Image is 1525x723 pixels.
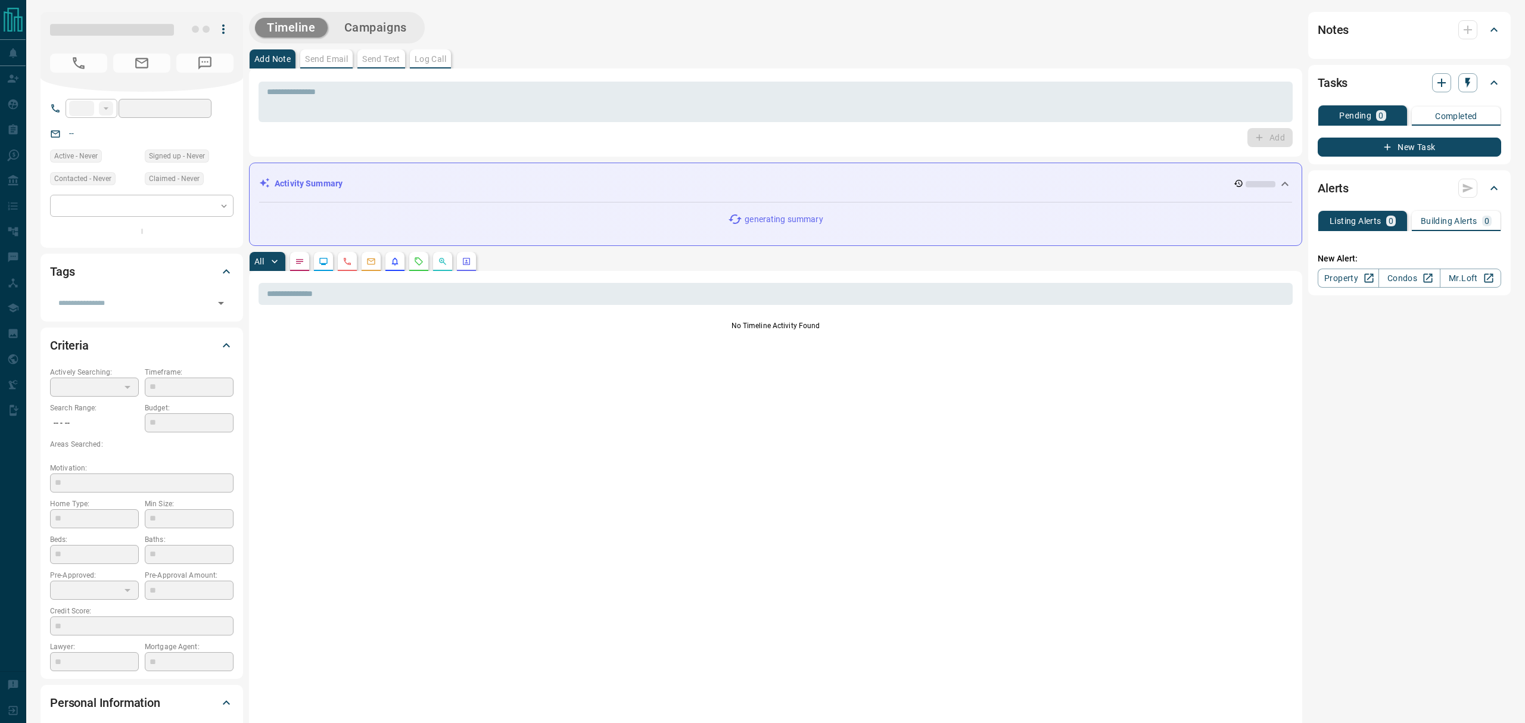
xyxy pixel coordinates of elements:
p: Areas Searched: [50,439,234,450]
div: Notes [1318,15,1501,44]
button: Open [213,295,229,311]
button: New Task [1318,138,1501,157]
p: Mortgage Agent: [145,641,234,652]
p: Search Range: [50,403,139,413]
p: No Timeline Activity Found [259,320,1293,331]
svg: Calls [343,257,352,266]
p: Timeframe: [145,367,234,378]
svg: Emails [366,257,376,266]
p: Actively Searching: [50,367,139,378]
p: Motivation: [50,463,234,473]
p: All [254,257,264,266]
a: Mr.Loft [1440,269,1501,288]
p: Home Type: [50,498,139,509]
p: Min Size: [145,498,234,509]
p: Completed [1435,112,1477,120]
p: 0 [1389,217,1393,225]
span: Active - Never [54,150,98,162]
div: Personal Information [50,688,234,717]
svg: Requests [414,257,424,266]
p: Activity Summary [275,177,343,190]
span: No Number [176,54,234,73]
svg: Agent Actions [462,257,471,266]
span: No Number [50,54,107,73]
p: Budget: [145,403,234,413]
a: -- [69,129,74,138]
h2: Notes [1318,20,1349,39]
p: Pending [1339,111,1371,120]
p: Beds: [50,534,139,545]
div: Activity Summary [259,173,1292,195]
div: Alerts [1318,174,1501,202]
span: Contacted - Never [54,173,111,185]
button: Timeline [255,18,328,38]
div: Tasks [1318,68,1501,97]
h2: Criteria [50,336,89,355]
p: Baths: [145,534,234,545]
p: Lawyer: [50,641,139,652]
p: generating summary [745,213,823,226]
h2: Tasks [1318,73,1347,92]
button: Campaigns [332,18,419,38]
p: Pre-Approved: [50,570,139,581]
div: Tags [50,257,234,286]
div: Criteria [50,331,234,360]
h2: Alerts [1318,179,1349,198]
p: -- - -- [50,413,139,433]
p: Add Note [254,55,291,63]
span: Signed up - Never [149,150,205,162]
p: Building Alerts [1421,217,1477,225]
svg: Opportunities [438,257,447,266]
p: New Alert: [1318,253,1501,265]
svg: Listing Alerts [390,257,400,266]
h2: Tags [50,262,74,281]
a: Property [1318,269,1379,288]
p: 0 [1484,217,1489,225]
span: No Email [113,54,170,73]
h2: Personal Information [50,693,160,712]
p: 0 [1378,111,1383,120]
p: Credit Score: [50,606,234,616]
span: Claimed - Never [149,173,200,185]
svg: Notes [295,257,304,266]
svg: Lead Browsing Activity [319,257,328,266]
p: Listing Alerts [1330,217,1381,225]
a: Condos [1378,269,1440,288]
p: Pre-Approval Amount: [145,570,234,581]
